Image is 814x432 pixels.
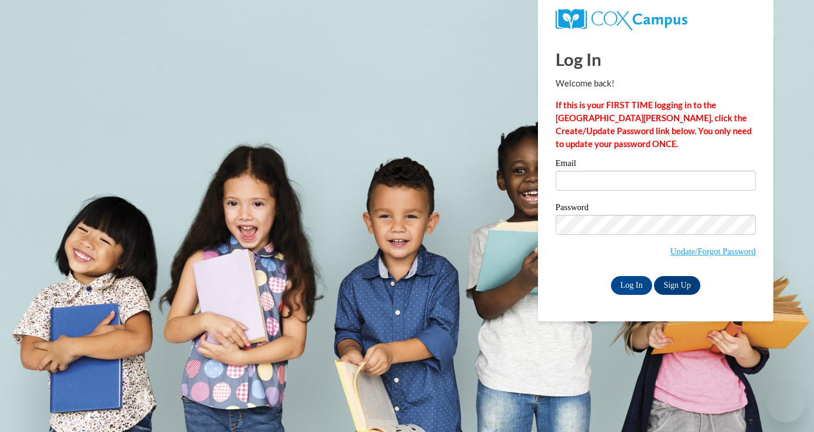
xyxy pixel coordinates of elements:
[670,247,756,256] a: Update/Forgot Password
[556,9,756,30] a: COX Campus
[556,9,687,30] img: COX Campus
[556,77,756,90] p: Welcome back!
[556,100,752,149] strong: If this is your FIRST TIME logging in to the [GEOGRAPHIC_DATA][PERSON_NAME], click the Create/Upd...
[556,203,756,215] label: Password
[556,47,756,71] h1: Log In
[611,276,652,295] input: Log In
[767,385,805,423] iframe: Button to launch messaging window
[654,276,700,295] a: Sign Up
[556,159,756,171] label: Email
